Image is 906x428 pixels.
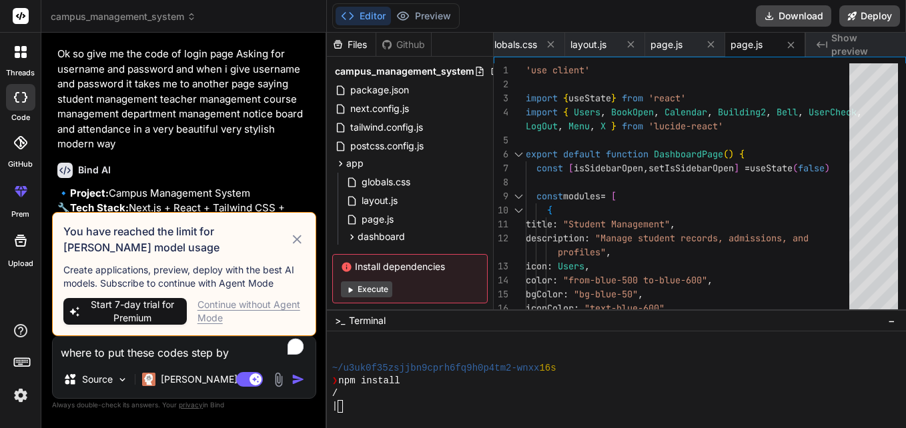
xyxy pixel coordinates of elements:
span: icon [526,260,547,272]
span: const [536,190,563,202]
span: title [526,218,552,230]
span: color [526,274,552,286]
span: { [563,106,568,118]
button: Execute [341,281,392,297]
span: "from-blue-500 to-blue-600" [563,274,707,286]
span: bgColor [526,288,563,300]
span: / [332,387,338,400]
span: = [600,190,606,202]
p: 🔹 Campus Management System 🔧 Next.js + React + Tailwind CSS + Authentication 📁 [57,186,314,246]
span: ❯ [332,375,339,387]
span: const [536,162,563,174]
img: settings [9,384,32,407]
span: "Manage student records, admissions, and [595,232,809,244]
span: Calendar [664,106,707,118]
span: BookOpen [611,106,654,118]
span: , [584,260,590,272]
span: } [611,92,616,104]
strong: Tech Stack: [70,201,129,214]
button: Download [756,5,831,27]
div: 5 [494,133,508,147]
span: Start 7-day trial for Premium [84,298,181,325]
span: page.js [731,38,763,51]
span: : [584,232,590,244]
p: Always double-check its answers. Your in Bind [52,399,316,411]
div: Click to collapse the range. [510,147,527,161]
span: useState [750,162,793,174]
div: Github [376,38,431,51]
span: [ [611,190,616,202]
span: postcss.config.js [349,138,425,154]
p: [PERSON_NAME] 4 S.. [161,373,260,386]
button: Editor [336,7,391,25]
span: modules [563,190,600,202]
span: 16s [539,362,556,375]
span: LogOut [526,120,558,132]
img: Pick Models [117,374,128,385]
span: ~/u3uk0f35zsjjbn9cprh6fq9h0p4tm2-wnxx [332,362,540,375]
button: Deploy [839,5,900,27]
span: "Student Management" [563,218,670,230]
div: 2 [494,77,508,91]
span: − [888,314,895,327]
span: : [552,274,558,286]
span: Bell [777,106,798,118]
span: DashboardPage [654,148,723,160]
span: Building2 [718,106,766,118]
span: iconColor [526,302,574,314]
div: 3 [494,91,508,105]
span: tailwind.config.js [349,119,424,135]
span: default [563,148,600,160]
strong: Project: [70,187,109,199]
p: Source [82,373,113,386]
span: Terminal [349,314,386,327]
span: function [606,148,648,160]
span: : [563,288,568,300]
span: globals.css [360,174,412,190]
span: X [600,120,606,132]
span: , [707,106,713,118]
span: setIsSidebarOpen [648,162,734,174]
span: , [590,120,595,132]
div: 15 [494,287,508,301]
span: export [526,148,558,160]
span: , [558,120,563,132]
div: 6 [494,147,508,161]
span: "bg-blue-50" [574,288,638,300]
span: Install dependencies [341,260,479,273]
span: layout.js [360,193,399,209]
span: { [739,148,745,160]
span: ) [729,148,734,160]
span: ( [793,162,798,174]
div: 12 [494,231,508,245]
span: isSidebarOpen [574,162,643,174]
span: : [552,218,558,230]
textarea: To enrich screen reader interactions, please activate Accessibility in Grammarly extension settings [53,337,316,361]
img: icon [292,373,305,386]
div: 14 [494,273,508,287]
div: Click to collapse the range. [510,203,527,217]
span: ( [723,148,729,160]
div: Click to collapse the range. [510,189,527,203]
div: 9 [494,189,508,203]
label: code [11,112,30,123]
span: campus_management_system [335,65,474,78]
span: : [574,302,579,314]
span: globals.css [488,38,537,51]
span: 'use client' [526,64,590,76]
div: 1 [494,63,508,77]
img: attachment [271,372,286,387]
label: GitHub [8,159,33,170]
span: [ [568,162,574,174]
span: layout.js [570,38,606,51]
div: 11 [494,217,508,231]
span: , [670,218,675,230]
span: ) [825,162,830,174]
span: , [798,106,803,118]
span: , [766,106,771,118]
p: Ok so give me the code of login page Asking for username and password and when i give username an... [57,47,314,152]
span: Users [558,260,584,272]
span: Show preview [831,31,895,58]
span: from [622,120,643,132]
span: privacy [179,401,203,409]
